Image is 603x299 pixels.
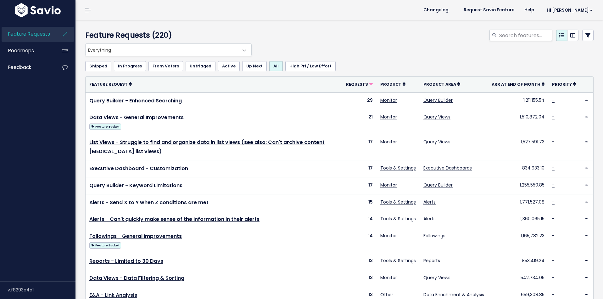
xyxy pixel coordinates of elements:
span: Feature Bucket [89,242,121,249]
a: Monitor [380,97,397,103]
td: 1,360,065.15 [488,211,548,228]
h4: Feature Requests (220) [85,30,248,41]
a: From Voters [148,61,183,71]
a: Followings - General Improvements [89,233,182,240]
a: E&A - Link Analysis [89,291,137,299]
span: Everything [85,43,252,56]
td: 1,510,872.04 [488,109,548,134]
a: Feature Bucket [89,122,121,130]
a: Data Views - Data Filtering & Sorting [89,274,184,282]
a: Data Enrichment & Analysis [423,291,484,298]
td: 15 [342,194,377,211]
a: Shipped [85,61,111,71]
td: 14 [342,211,377,228]
a: Alerts [423,199,436,205]
a: Executive Dashboards [423,165,472,171]
a: - [552,97,555,103]
a: Query Builder - Keyword Limitations [89,182,182,189]
a: Followings [423,233,445,239]
a: Tools & Settings [380,165,416,171]
td: 1,255,550.85 [488,177,548,194]
a: - [552,274,555,281]
td: 17 [342,134,377,160]
span: Everything [86,44,239,56]
td: 17 [342,160,377,177]
span: Hi [PERSON_NAME] [547,8,593,13]
a: Hi [PERSON_NAME] [539,5,598,15]
a: Alerts - Can't quickly make sense of the information in their alerts [89,216,260,223]
a: Roadmaps [2,43,52,58]
a: Monitor [380,114,397,120]
a: - [552,216,555,222]
a: Monitor [380,139,397,145]
a: Request Savio Feature [459,5,519,15]
a: Executive Dashboard - Customization [89,165,188,172]
a: Query Views [423,139,450,145]
a: Feature Request [89,81,132,87]
a: Query Builder - Enhanced Searching [89,97,182,104]
a: Tools & Settings [380,257,416,264]
span: Priority [552,82,572,87]
span: Requests [346,82,368,87]
span: Roadmaps [8,47,34,54]
td: 1,211,155.54 [488,92,548,109]
a: Feature Bucket [89,241,121,249]
a: - [552,233,555,239]
a: Untriaged [186,61,215,71]
span: ARR at End of Month [492,82,540,87]
a: - [552,199,555,205]
a: - [552,114,555,120]
a: Reports - Limited to 30 Days [89,257,163,265]
a: Data Views - General Improvements [89,114,184,121]
a: High Pri / Low Effort [285,61,336,71]
a: Alerts [423,216,436,222]
td: 13 [342,253,377,270]
a: Query Views [423,114,450,120]
a: Query Builder [423,97,453,103]
img: logo-white.9d6f32f41409.svg [14,3,62,17]
input: Search features... [499,30,552,41]
a: Tools & Settings [380,216,416,222]
span: Feature Request [89,82,128,87]
a: - [552,257,555,264]
a: - [552,139,555,145]
td: 14 [342,228,377,253]
span: Product Area [423,82,456,87]
a: Active [218,61,240,71]
a: Feedback [2,60,52,75]
span: Product [380,82,401,87]
span: Feature Requests [8,31,50,37]
td: 853,419.24 [488,253,548,270]
ul: Filter feature requests [85,61,594,71]
a: - [552,291,555,298]
a: In Progress [114,61,146,71]
span: Changelog [423,8,449,12]
a: ARR at End of Month [492,81,544,87]
a: Monitor [380,274,397,281]
a: Monitor [380,182,397,188]
a: All [269,61,283,71]
td: 834,933.10 [488,160,548,177]
td: 1,165,782.23 [488,228,548,253]
td: 13 [342,270,377,287]
td: 17 [342,177,377,194]
a: Alerts - Send X to Y when Z conditions are met [89,199,209,206]
a: Up Next [242,61,267,71]
a: Product Area [423,81,460,87]
a: Feature Requests [2,27,52,41]
a: Requests [346,81,373,87]
a: Priority [552,81,576,87]
td: 1,527,591.73 [488,134,548,160]
a: Product [380,81,405,87]
a: - [552,182,555,188]
a: Query Views [423,274,450,281]
a: List Views - Struggle to find and organize data in list views (see also: Can't archive content [M... [89,139,325,155]
td: 29 [342,92,377,109]
a: Monitor [380,233,397,239]
a: Reports [423,257,440,264]
a: - [552,165,555,171]
a: Tools & Settings [380,199,416,205]
span: Feature Bucket [89,124,121,130]
a: Query Builder [423,182,453,188]
td: 21 [342,109,377,134]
